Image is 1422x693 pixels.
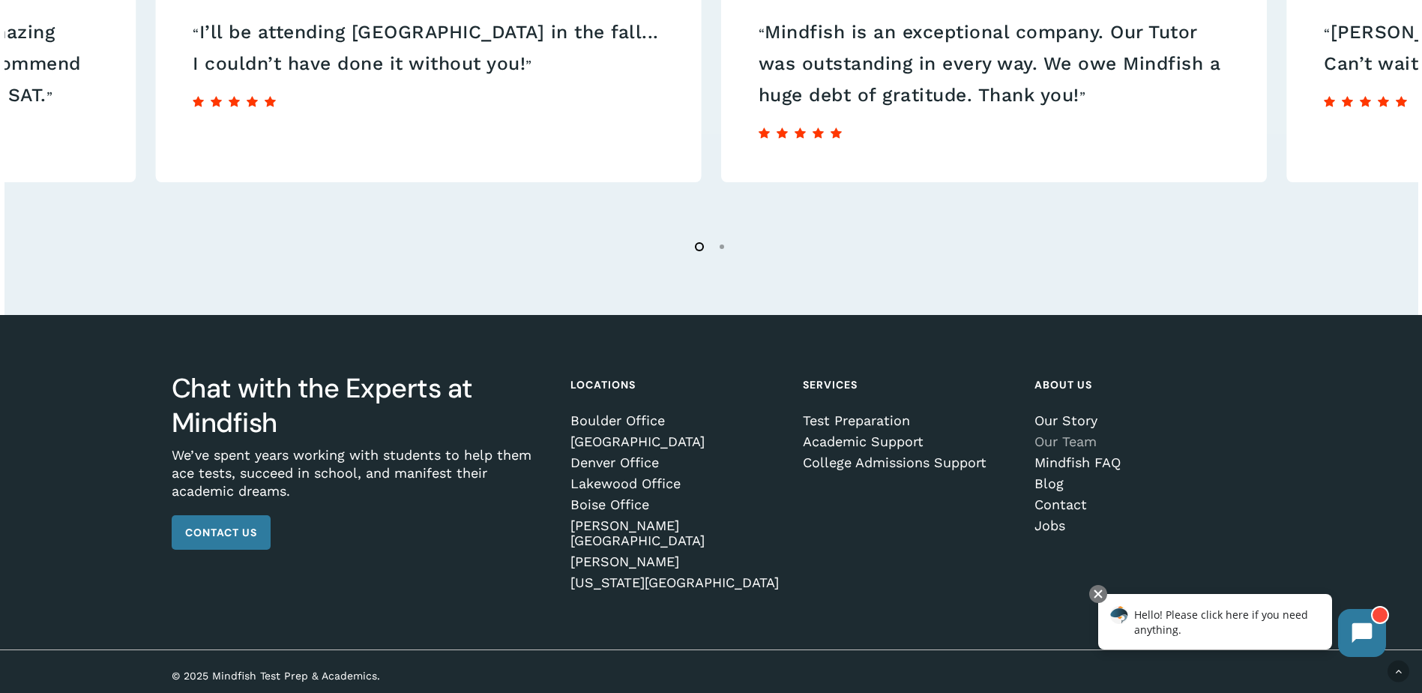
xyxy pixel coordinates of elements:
a: Contact [1034,497,1245,512]
span: ” [525,57,532,73]
a: Denver Office [570,455,781,470]
span: “ [193,25,199,41]
h4: Locations [570,371,781,398]
a: Contact Us [172,515,271,550]
a: College Admissions Support [803,455,1013,470]
a: Test Preparation [803,413,1013,428]
p: Mindfish is an exceptional company. Our Tutor was outstanding in every way. We owe Mindfish a hug... [759,16,1229,111]
span: “ [759,25,765,41]
span: Contact Us [185,525,257,540]
h4: About Us [1034,371,1245,398]
iframe: Chatbot [1082,582,1401,672]
li: Page dot 1 [689,235,711,257]
li: Page dot 2 [711,235,734,257]
a: Academic Support [803,434,1013,449]
a: [PERSON_NAME][GEOGRAPHIC_DATA] [570,518,781,548]
a: Blog [1034,476,1245,491]
span: “ [1324,25,1331,41]
a: Our Team [1034,434,1245,449]
span: ” [46,88,53,104]
a: [GEOGRAPHIC_DATA] [570,434,781,449]
span: ” [1079,88,1086,104]
a: Our Story [1034,413,1245,428]
h4: Services [803,371,1013,398]
a: Jobs [1034,518,1245,533]
a: Boulder Office [570,413,781,428]
p: © 2025 Mindfish Test Prep & Academics. [172,667,609,684]
a: Mindfish FAQ [1034,455,1245,470]
p: I’ll be attending [GEOGRAPHIC_DATA] in the fall... I couldn’t have done it without you! [193,16,663,79]
p: We’ve spent years working with students to help them ace tests, succeed in school, and manifest t... [172,446,549,515]
a: Boise Office [570,497,781,512]
a: [US_STATE][GEOGRAPHIC_DATA] [570,575,781,590]
a: [PERSON_NAME] [570,554,781,569]
h3: Chat with the Experts at Mindfish [172,371,549,440]
a: Lakewood Office [570,476,781,491]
